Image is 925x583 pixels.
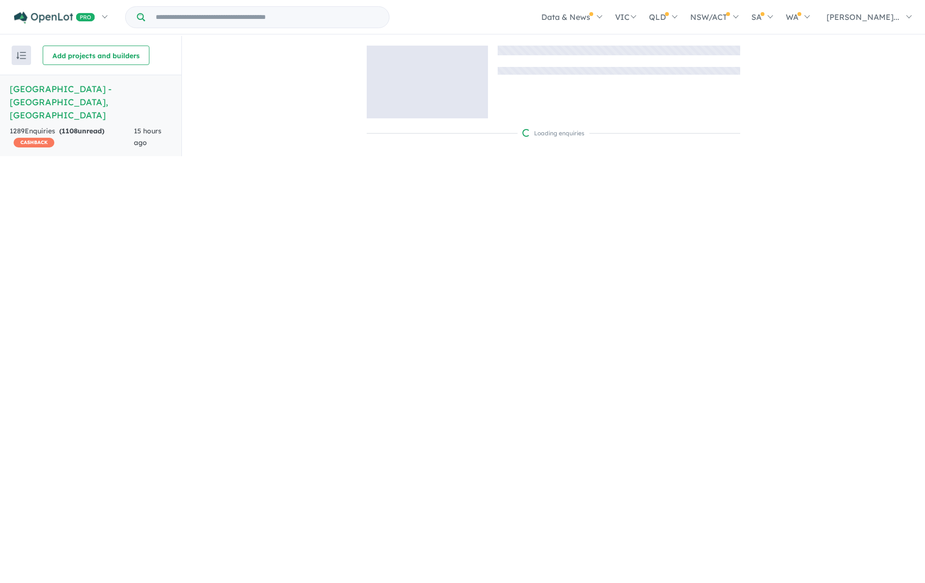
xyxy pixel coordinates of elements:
[43,46,149,65] button: Add projects and builders
[10,82,172,122] h5: [GEOGRAPHIC_DATA] - [GEOGRAPHIC_DATA] , [GEOGRAPHIC_DATA]
[134,127,162,147] span: 15 hours ago
[14,12,95,24] img: Openlot PRO Logo White
[10,126,134,149] div: 1289 Enquir ies
[59,127,104,135] strong: ( unread)
[147,7,387,28] input: Try estate name, suburb, builder or developer
[827,12,899,22] span: [PERSON_NAME]...
[16,52,26,59] img: sort.svg
[522,129,584,138] div: Loading enquiries
[14,138,54,147] span: CASHBACK
[62,127,78,135] span: 1108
